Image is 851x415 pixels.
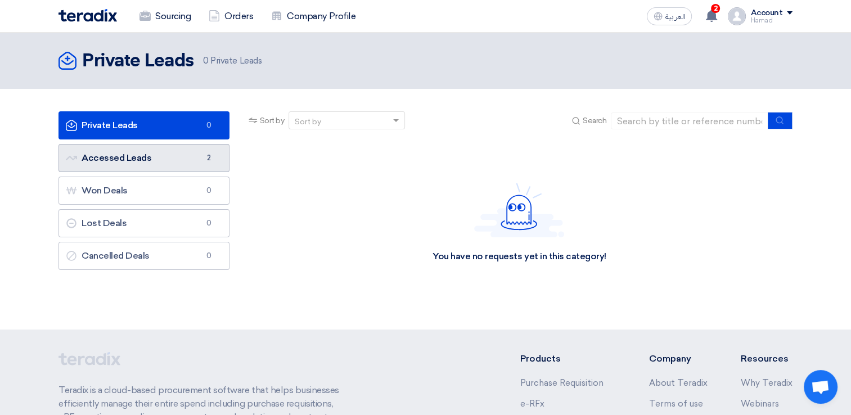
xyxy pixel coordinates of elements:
span: 0 [202,185,215,196]
a: Company Profile [262,4,364,29]
div: Sort by [295,116,321,128]
li: Products [520,352,615,366]
span: 0 [203,56,209,66]
div: Hamad [750,17,793,24]
span: 0 [202,250,215,261]
img: Teradix logo [58,9,117,22]
a: e-RFx [520,399,544,409]
a: Won Deals0 [58,177,229,205]
div: Account [750,8,782,18]
a: Cancelled Deals0 [58,242,229,270]
a: Orders [200,4,262,29]
span: 2 [711,4,720,13]
span: Sort by [260,115,285,127]
img: profile_test.png [728,7,746,25]
a: Sourcing [130,4,200,29]
a: Lost Deals0 [58,209,229,237]
div: You have no requests yet in this category! [433,251,606,263]
a: Webinars [741,399,779,409]
span: Private Leads [203,55,262,67]
input: Search by title or reference number [611,112,768,129]
span: 2 [202,152,215,164]
a: Terms of use [649,399,703,409]
a: About Teradix [649,378,707,388]
li: Company [649,352,707,366]
span: 0 [202,218,215,229]
li: Resources [741,352,793,366]
div: Open chat [804,370,838,404]
span: العربية [665,13,685,21]
a: Accessed Leads2 [58,144,229,172]
span: 0 [202,120,215,131]
a: Purchase Requisition [520,378,604,388]
img: Hello [474,183,564,237]
span: Search [583,115,606,127]
button: العربية [647,7,692,25]
h2: Private Leads [82,50,194,73]
a: Private Leads0 [58,111,229,139]
a: Why Teradix [741,378,793,388]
